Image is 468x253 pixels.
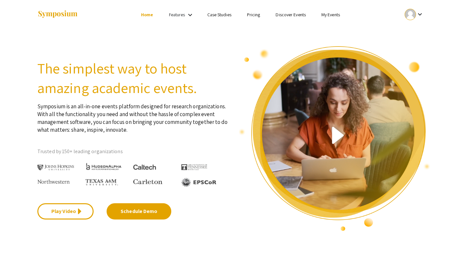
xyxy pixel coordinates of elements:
img: Caltech [133,165,156,170]
a: Case Studies [207,12,231,18]
iframe: Chat [5,224,28,248]
img: Carleton [133,179,162,184]
p: Trusted by 150+ leading organizations [37,147,229,156]
img: EPSCOR [181,178,217,187]
img: The University of Tennessee [181,164,207,170]
img: Texas A&M University [85,179,118,186]
p: Symposium is an all-in-one events platform designed for research organizations. With all the func... [37,98,229,134]
mat-icon: Expand account dropdown [416,10,424,18]
a: Features [169,12,185,18]
img: Northwestern [37,180,70,183]
img: Johns Hopkins University [37,165,74,171]
h2: The simplest way to host amazing academic events. [37,59,229,98]
a: Pricing [247,12,260,18]
img: video overview of Symposium [239,46,431,232]
mat-icon: Expand Features list [186,11,194,19]
img: Symposium by ForagerOne [37,10,78,19]
a: My Events [321,12,340,18]
a: Schedule Demo [107,203,171,220]
a: Home [141,12,153,18]
a: Play Video [37,203,94,220]
a: Discover Events [276,12,306,18]
img: HudsonAlpha [85,163,122,170]
button: Expand account dropdown [398,7,431,22]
